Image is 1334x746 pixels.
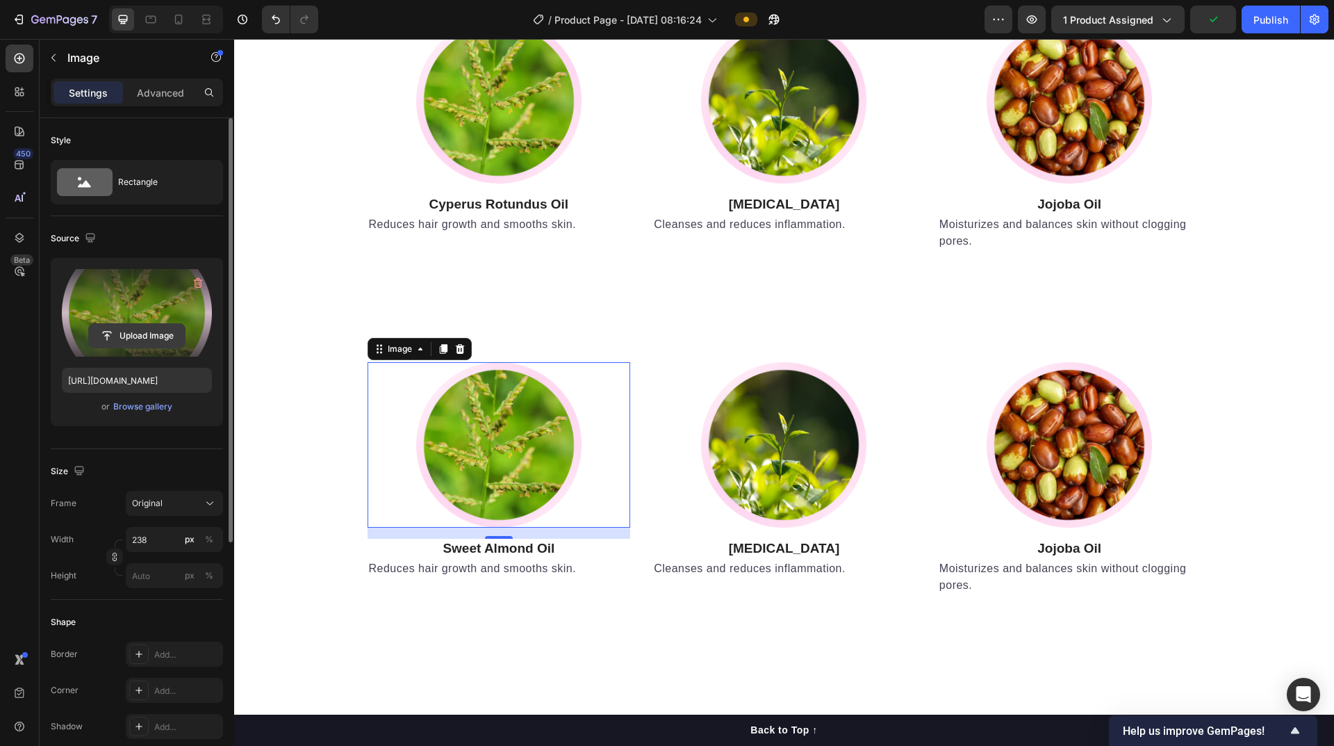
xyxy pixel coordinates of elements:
span: Product Page - [DATE] 08:16:24 [554,13,702,27]
div: Add... [154,685,220,697]
p: Reduces hair growth and smooths skin. [135,177,395,194]
div: Beta [10,254,33,266]
button: Original [126,491,223,516]
button: % [181,531,198,548]
p: Moisturizes and balances skin without clogging pores. [705,521,966,555]
span: or [101,398,110,415]
p: ⁠⁠⁠⁠⁠⁠⁠ [135,501,395,519]
div: Back to Top ↑ [516,684,583,699]
div: Publish [1253,13,1288,27]
div: Source [51,229,99,248]
button: Browse gallery [113,400,173,414]
div: Size [51,462,88,481]
button: px [201,531,217,548]
img: Alt Image [467,323,632,489]
label: Width [51,533,74,546]
div: Image [151,304,181,316]
span: 1 product assigned [1063,13,1153,27]
div: px [185,569,195,582]
p: Moisturizes and balances skin without clogging pores. [705,177,966,211]
p: Settings [69,86,108,100]
p: Image [67,49,186,66]
strong: [MEDICAL_DATA] [495,502,606,517]
label: Frame [51,497,76,510]
button: % [181,567,198,584]
input: px% [126,527,223,552]
div: Shadow [51,720,83,733]
div: Undo/Redo [262,6,318,33]
p: Reduces hair growth and smooths skin. [135,521,395,538]
strong: [MEDICAL_DATA] [495,158,606,172]
input: https://example.com/image.jpg [62,368,212,393]
p: Advanced [137,86,184,100]
strong: Jojoba Oil [803,502,867,517]
p: Cleanses and reduces inflammation. [420,521,680,538]
button: Show survey - Help us improve GemPages! [1123,722,1303,739]
strong: Sweet Almond Oil [208,502,320,517]
span: Help us improve GemPages! [1123,724,1287,738]
div: Rectangle [118,166,203,198]
iframe: Design area [234,39,1334,746]
p: Cleanses and reduces inflammation. [420,177,680,194]
strong: Jojoba Oil [803,158,867,172]
span: / [548,13,552,27]
img: Alt Image [752,323,918,489]
div: Add... [154,721,220,733]
label: Height [51,569,76,582]
button: 1 product assigned [1051,6,1185,33]
div: Add... [154,649,220,661]
button: 7 [6,6,104,33]
span: Original [132,497,163,510]
p: Buy more and pay less [135,669,966,705]
button: px [201,567,217,584]
strong: Cyperus Rotundus Oil [195,158,335,172]
div: px [185,533,195,546]
div: Style [51,134,71,147]
div: Browse gallery [113,400,172,413]
div: 450 [13,148,33,159]
button: Publish [1242,6,1300,33]
p: 7 [91,11,97,28]
img: Alt Image [182,323,347,489]
div: % [205,533,213,546]
div: % [205,569,213,582]
h3: Rich Text Editor. Editing area: main [133,500,397,520]
input: px% [126,563,223,588]
button: Upload Image [88,323,186,348]
div: Corner [51,684,79,697]
div: Open Intercom Messenger [1287,678,1320,711]
div: Border [51,648,78,660]
div: Shape [51,616,76,629]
